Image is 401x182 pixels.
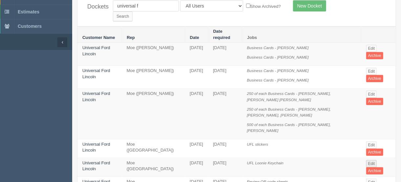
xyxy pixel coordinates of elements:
[208,43,242,66] td: [DATE]
[247,122,331,133] i: 500 of each Business Cards - [PERSON_NAME], [PERSON_NAME]
[82,68,110,79] a: Universal Ford Lincoln
[82,35,115,40] a: Customer Name
[242,27,361,43] th: Jobs
[185,66,208,89] td: [DATE]
[185,43,208,66] td: [DATE]
[213,29,230,40] a: Date required
[293,0,326,11] a: New Docket
[185,89,208,139] td: [DATE]
[247,91,331,102] i: 250 of each Business Cards - [PERSON_NAME], [PERSON_NAME] [PERSON_NAME]
[366,167,383,174] a: Archive
[113,0,179,11] input: Customer Name
[208,139,242,158] td: [DATE]
[366,141,377,149] a: Edit
[122,139,185,158] td: Moe ([GEOGRAPHIC_DATA])
[190,35,199,40] a: Date
[366,149,383,156] a: Archive
[185,139,208,158] td: [DATE]
[122,158,185,176] td: Moe ([GEOGRAPHIC_DATA])
[247,55,309,59] i: Business Cards - [PERSON_NAME]
[82,160,110,172] a: Universal Ford Lincoln
[366,75,383,82] a: Archive
[366,68,377,75] a: Edit
[122,89,185,139] td: Moe ([PERSON_NAME])
[82,91,110,102] a: Universal Ford Lincoln
[208,66,242,89] td: [DATE]
[127,35,135,40] a: Rep
[247,68,309,73] i: Business Cards - [PERSON_NAME]
[208,89,242,139] td: [DATE]
[247,45,309,50] i: Business Cards - [PERSON_NAME]
[246,2,281,10] label: Show Archived?
[366,91,377,98] a: Edit
[247,107,331,118] i: 250 of each Business Cards - [PERSON_NAME], [PERSON_NAME], [PERSON_NAME]
[366,52,383,59] a: Archive
[366,98,383,105] a: Archive
[208,158,242,176] td: [DATE]
[247,78,309,82] i: Business Cards - [PERSON_NAME]
[87,4,103,10] h4: Dockets
[113,11,133,21] input: Search
[366,160,377,167] a: Edit
[366,45,377,52] a: Edit
[246,4,250,8] input: Show Archived?
[18,9,39,14] span: Estimates
[247,161,284,165] i: UFL Loonie Keychain
[185,158,208,176] td: [DATE]
[82,142,110,153] a: Universal Ford Lincoln
[82,45,110,56] a: Universal Ford Lincoln
[122,43,185,66] td: Moe ([PERSON_NAME])
[247,142,268,146] i: UFL stickers
[122,66,185,89] td: Moe ([PERSON_NAME])
[18,24,42,29] span: Customers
